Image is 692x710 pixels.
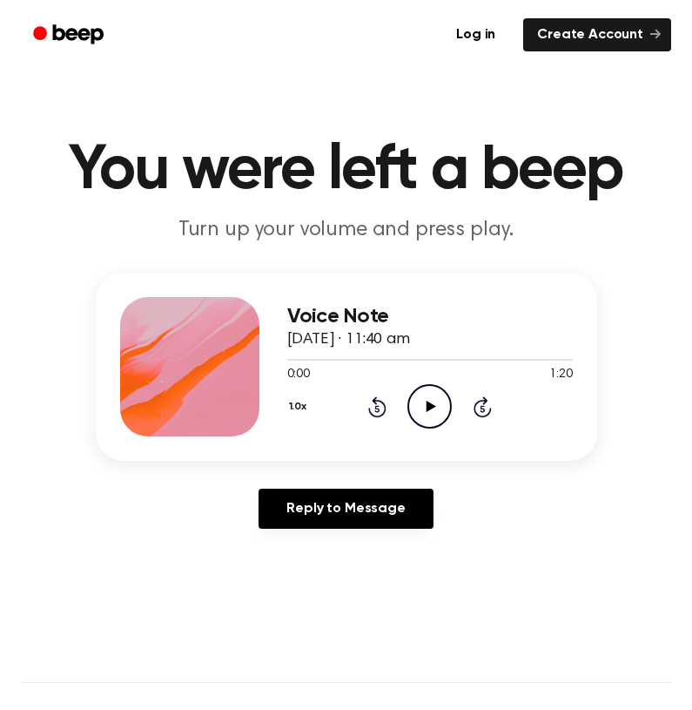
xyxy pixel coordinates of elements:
[439,15,513,55] a: Log in
[21,18,119,52] a: Beep
[523,18,671,51] a: Create Account
[549,366,572,384] span: 1:20
[287,392,313,422] button: 1.0x
[287,366,310,384] span: 0:00
[287,332,410,348] span: [DATE] · 11:40 am
[287,305,573,328] h3: Voice Note
[21,216,671,245] p: Turn up your volume and press play.
[259,489,433,529] a: Reply to Message
[21,139,671,202] h1: You were left a beep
